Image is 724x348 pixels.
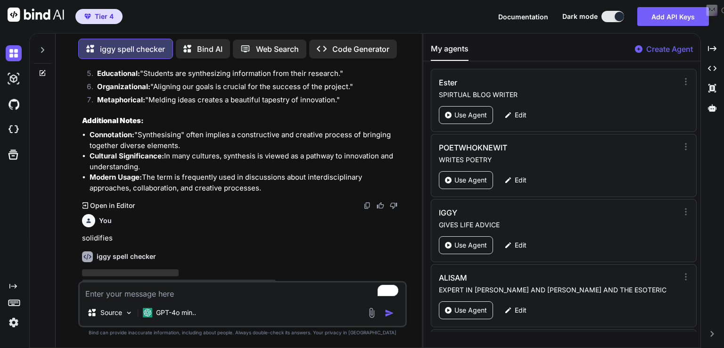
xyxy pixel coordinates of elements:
p: Use Agent [454,110,487,120]
span: ‌ [82,280,276,287]
img: darkAi-studio [6,71,22,87]
p: Use Agent [454,175,487,185]
img: GPT-4o mini [143,308,152,317]
img: icon [385,308,394,318]
li: In many cultures, synthesis is viewed as a pathway to innovation and understanding. [90,151,405,172]
p: Bind AI [197,43,222,55]
textarea: To enrich screen reader interactions, please activate Accessibility in Grammarly extension settings [80,282,405,299]
p: Create Agent [646,43,693,55]
li: "Aligning our goals is crucial for the success of the project." [90,82,405,95]
p: Edit [515,306,527,315]
p: Code Generator [332,43,389,55]
h3: ALISAM [439,272,606,283]
p: GIVES LIFE ADVICE [439,220,678,230]
img: attachment [366,307,377,318]
strong: Organizational: [97,82,150,91]
img: Bind AI [8,8,64,22]
strong: Connotation: [90,130,134,139]
li: "Students are synthesizing information from their research." [90,68,405,82]
img: githubDark [6,96,22,112]
p: Edit [515,110,527,120]
li: "Melding ideas creates a beautiful tapestry of innovation." [90,95,405,108]
span: Tier 4 [95,12,114,21]
img: premium [84,14,91,19]
p: EXPERT IN [PERSON_NAME] AND [PERSON_NAME] AND THE ESOTERIC [439,285,678,295]
p: Bind can provide inaccurate information, including about people. Always double-check its answers.... [78,329,407,336]
strong: Cultural Significance: [90,151,164,160]
h3: Ester [439,77,606,88]
p: GPT-4o min.. [156,308,196,317]
p: solidifies [82,233,405,244]
button: Add API Keys [637,7,709,26]
img: Pick Models [125,309,133,317]
p: Web Search [256,43,299,55]
li: "Synthesising" often implies a constructive and creative process of bringing together diverse ele... [90,130,405,151]
img: cloudideIcon [6,122,22,138]
p: Edit [515,175,527,185]
img: darkChat [6,45,22,61]
h6: You [99,216,112,225]
span: ‌ [82,269,179,276]
strong: Metaphorical: [97,95,145,104]
li: The term is frequently used in discussions about interdisciplinary approaches, collaboration, and... [90,172,405,193]
span: Documentation [498,13,548,21]
img: copy [363,202,371,209]
p: Open in Editor [90,201,135,210]
button: premiumTier 4 [75,9,123,24]
p: Source [100,308,122,317]
strong: Additional Notes: [82,116,144,125]
img: dislike [390,202,397,209]
p: Use Agent [454,240,487,250]
button: My agents [431,43,469,61]
p: iggy spell checker [100,43,165,55]
h6: iggy spell checker [97,252,156,261]
img: settings [6,315,22,331]
h3: POETWHOKNEWIT [439,142,606,153]
h3: IGGY [439,207,606,218]
span: Dark mode [562,12,598,21]
strong: Modern Usage: [90,173,142,182]
p: WRITES POETRY [439,155,678,165]
strong: Educational: [97,69,140,78]
p: SPIRTUAL BLOG WRITER [439,90,678,99]
p: Use Agent [454,306,487,315]
img: like [377,202,384,209]
button: Documentation [498,12,548,22]
p: Edit [515,240,527,250]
